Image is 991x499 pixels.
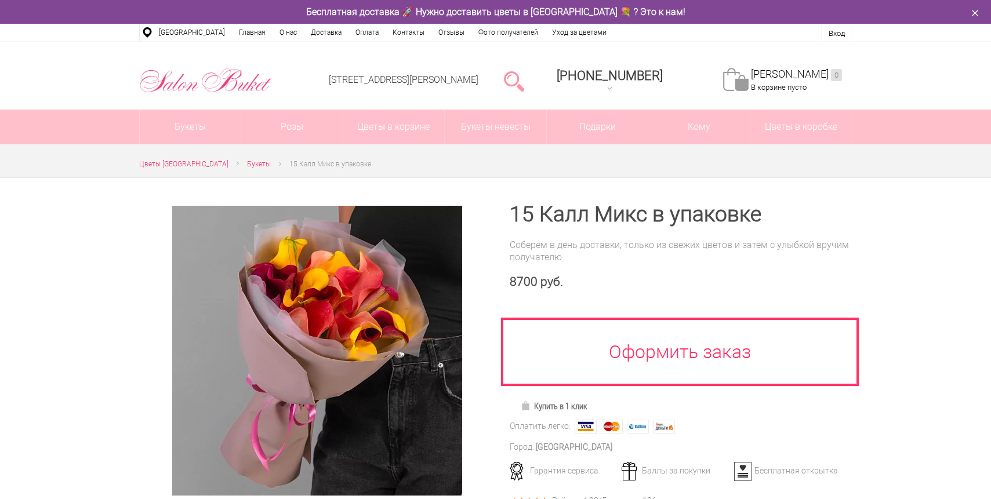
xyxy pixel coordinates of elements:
[140,110,241,144] a: Букеты
[139,158,228,170] a: Цветы [GEOGRAPHIC_DATA]
[750,110,852,144] a: Цветы в коробке
[829,29,845,38] a: Вход
[510,275,852,289] div: 8700 руб.
[501,318,859,386] a: Оформить заказ
[289,160,371,168] span: 15 Калл Микс в упаковке
[751,68,842,81] a: [PERSON_NAME]
[329,74,478,85] a: [STREET_ADDRESS][PERSON_NAME]
[304,24,349,41] a: Доставка
[241,110,343,144] a: Розы
[751,83,807,92] span: В корзине пусто
[247,158,271,170] a: Букеты
[550,64,670,97] a: [PHONE_NUMBER]
[653,420,675,434] img: Яндекс Деньги
[510,239,852,263] div: Соберем в день доставки, только из свежих цветов и затем с улыбкой вручим получателю.
[172,206,462,496] img: 15 Калл Микс в упаковке
[516,398,593,414] a: Купить в 1 клик
[386,24,431,41] a: Контакты
[601,420,623,434] img: MasterCard
[545,24,614,41] a: Уход за цветами
[130,6,861,18] div: Бесплатная доставка 🚀 Нужно доставить цветы в [GEOGRAPHIC_DATA] 💐 ? Это к нам!
[343,110,445,144] a: Цветы в корзине
[139,160,228,168] span: Цветы [GEOGRAPHIC_DATA]
[536,441,612,453] div: [GEOGRAPHIC_DATA]
[431,24,471,41] a: Отзывы
[831,69,842,81] ins: 0
[510,420,571,432] div: Оплатить легко:
[547,110,648,144] a: Подарки
[445,110,546,144] a: Букеты невесты
[232,24,273,41] a: Главная
[627,420,649,434] img: Webmoney
[349,24,386,41] a: Оплата
[273,24,304,41] a: О нас
[152,24,232,41] a: [GEOGRAPHIC_DATA]
[510,204,852,225] h1: 15 Калл Микс в упаковке
[730,465,844,476] div: Бесплатная открытка
[521,401,534,410] img: Купить в 1 клик
[557,68,663,83] span: [PHONE_NUMBER]
[471,24,545,41] a: Фото получателей
[153,206,482,496] a: Увеличить
[648,110,750,144] span: Кому
[506,465,620,476] div: Гарантия сервиса
[510,441,534,453] div: Город:
[575,420,597,434] img: Visa
[247,160,271,168] span: Букеты
[618,465,732,476] div: Баллы за покупки
[139,65,272,96] img: Цветы Нижний Новгород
